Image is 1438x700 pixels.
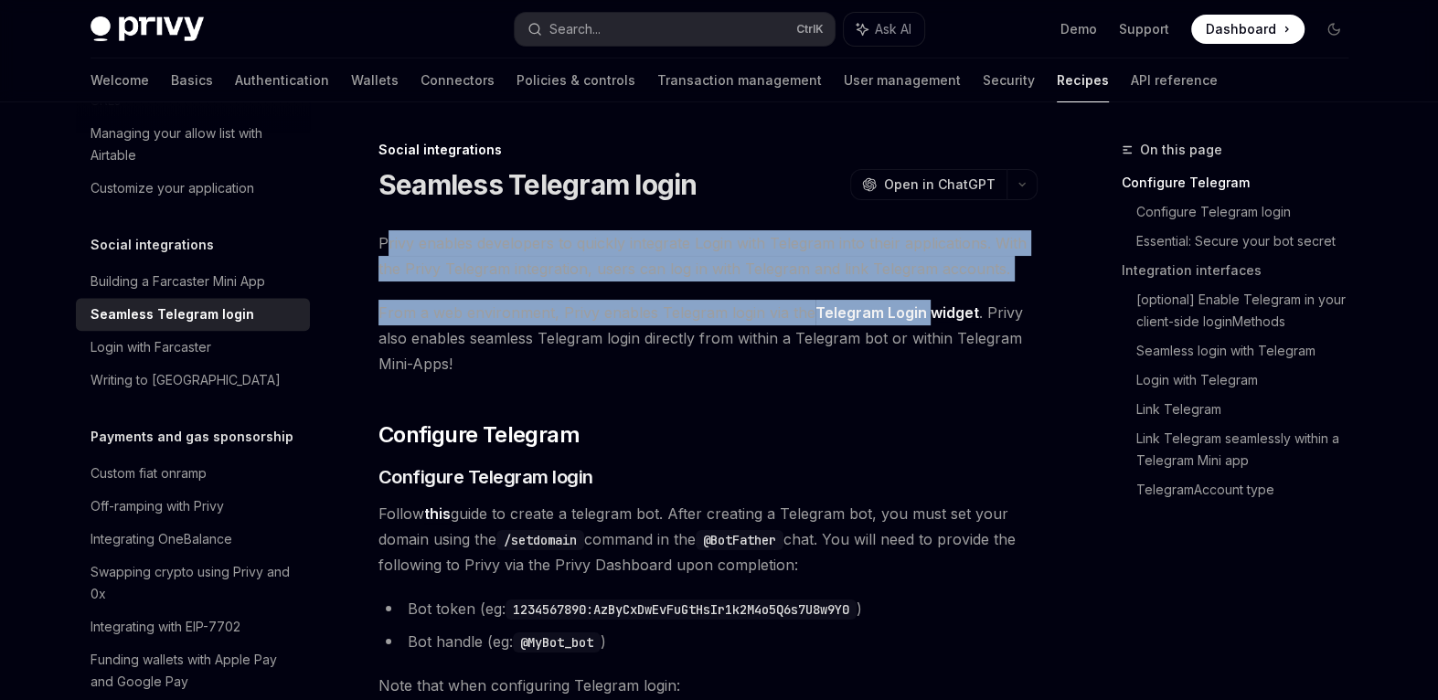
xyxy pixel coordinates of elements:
[91,649,299,693] div: Funding wallets with Apple Pay and Google Pay
[76,117,310,172] a: Managing your allow list with Airtable
[1122,168,1363,197] a: Configure Telegram
[91,58,149,102] a: Welcome
[91,426,293,448] h5: Payments and gas sponsorship
[91,16,204,42] img: dark logo
[696,530,783,550] code: @BotFather
[76,643,310,698] a: Funding wallets with Apple Pay and Google Pay
[1140,139,1222,161] span: On this page
[1136,475,1363,504] a: TelegramAccount type
[1136,227,1363,256] a: Essential: Secure your bot secret
[657,58,822,102] a: Transaction management
[76,523,310,556] a: Integrating OneBalance
[76,490,310,523] a: Off-ramping with Privy
[91,462,207,484] div: Custom fiat onramp
[91,495,224,517] div: Off-ramping with Privy
[76,265,310,298] a: Building a Farcaster Mini App
[91,336,211,358] div: Login with Farcaster
[91,177,254,199] div: Customize your application
[378,629,1038,654] li: Bot handle (eg: )
[91,616,240,638] div: Integrating with EIP-7702
[1060,20,1097,38] a: Demo
[844,13,924,46] button: Ask AI
[1136,395,1363,424] a: Link Telegram
[91,303,254,325] div: Seamless Telegram login
[796,22,824,37] span: Ctrl K
[1319,15,1348,44] button: Toggle dark mode
[378,230,1038,281] span: Privy enables developers to quickly integrate Login with Telegram into their applications. With t...
[1206,20,1276,38] span: Dashboard
[850,169,1007,200] button: Open in ChatGPT
[378,300,1038,377] span: From a web environment, Privy enables Telegram login via the . Privy also enables seamless Telegr...
[1136,424,1363,475] a: Link Telegram seamlessly within a Telegram Mini app
[91,234,214,256] h5: Social integrations
[378,596,1038,621] li: Bot token (eg: )
[1136,285,1363,336] a: [optional] Enable Telegram in your client-side loginMethods
[875,20,911,38] span: Ask AI
[76,457,310,490] a: Custom fiat onramp
[91,528,232,550] div: Integrating OneBalance
[91,561,299,605] div: Swapping crypto using Privy and 0x
[1136,197,1363,227] a: Configure Telegram login
[549,18,601,40] div: Search...
[1122,256,1363,285] a: Integration interfaces
[76,364,310,397] a: Writing to [GEOGRAPHIC_DATA]
[517,58,635,102] a: Policies & controls
[424,504,451,524] a: this
[506,599,857,620] code: 1234567890:AzByCxDwEvFuGtHsIr1k2M4o5Q6s7U8w9Y0
[76,556,310,610] a: Swapping crypto using Privy and 0x
[91,122,299,166] div: Managing your allow list with Airtable
[983,58,1035,102] a: Security
[515,13,835,46] button: Search...CtrlK
[76,298,310,331] a: Seamless Telegram login
[378,168,698,201] h1: Seamless Telegram login
[815,303,979,323] a: Telegram Login widget
[1131,58,1218,102] a: API reference
[1136,336,1363,366] a: Seamless login with Telegram
[884,175,996,194] span: Open in ChatGPT
[421,58,495,102] a: Connectors
[1136,366,1363,395] a: Login with Telegram
[513,632,601,652] code: @MyBot_bot
[1057,58,1109,102] a: Recipes
[378,501,1038,578] span: Follow guide to create a telegram bot. After creating a Telegram bot, you must set your domain us...
[378,673,1038,698] span: Note that when configuring Telegram login:
[76,610,310,643] a: Integrating with EIP-7702
[351,58,399,102] a: Wallets
[76,172,310,205] a: Customize your application
[378,464,593,490] span: Configure Telegram login
[844,58,961,102] a: User management
[91,270,265,292] div: Building a Farcaster Mini App
[235,58,329,102] a: Authentication
[496,530,584,550] code: /setdomain
[378,141,1038,159] div: Social integrations
[378,420,580,450] span: Configure Telegram
[1191,15,1305,44] a: Dashboard
[91,369,281,391] div: Writing to [GEOGRAPHIC_DATA]
[171,58,213,102] a: Basics
[1119,20,1169,38] a: Support
[76,331,310,364] a: Login with Farcaster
